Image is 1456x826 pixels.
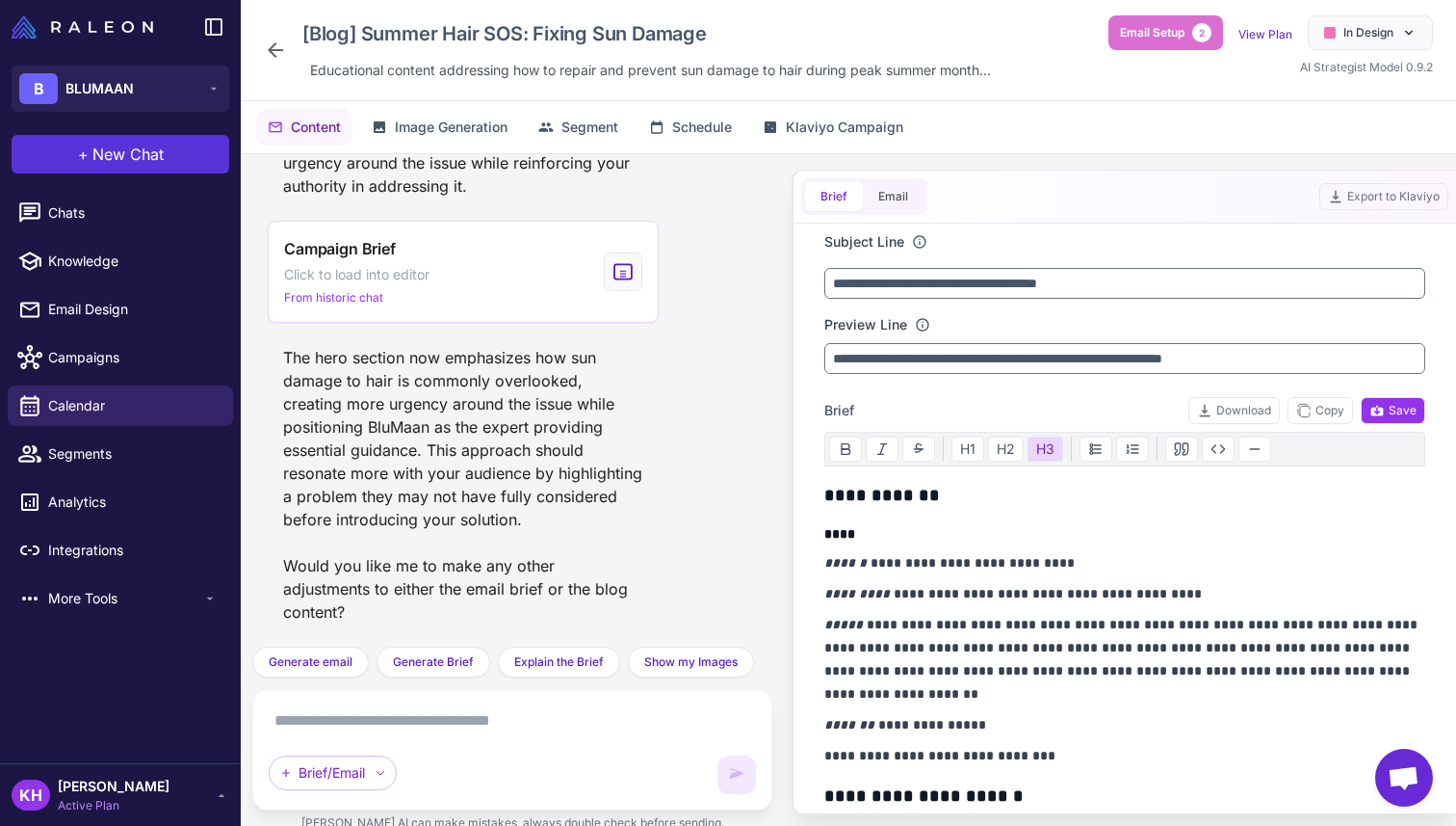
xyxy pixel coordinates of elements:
span: Email Design [48,299,218,320]
span: + [78,143,89,166]
span: Generate email [269,653,352,671]
button: Copy [1287,397,1353,424]
a: Chats [8,193,233,233]
div: Brief/Email [269,756,397,790]
button: +New Chat [12,135,229,173]
button: Content [256,109,352,146]
span: Click to load into editor [284,264,429,285]
span: Copy [1296,402,1344,419]
button: H1 [951,437,984,462]
button: Segment [527,109,630,146]
label: Preview Line [824,314,907,335]
span: Campaigns [48,347,218,368]
button: Generate email [252,647,369,678]
span: AI Strategist Model 0.9.2 [1300,60,1433,74]
span: Educational content addressing how to repair and prevent sun damage to hair during peak summer mo... [310,60,991,81]
button: Download [1188,397,1280,424]
span: Explain the Brief [514,653,604,671]
span: Calendar [48,395,218,416]
div: Click to edit campaign name [295,15,999,52]
a: Email Design [8,289,233,330]
button: BBLUMAAN [12,66,229,112]
button: H2 [988,437,1024,462]
span: Schedule [672,117,732,138]
span: Generate Brief [393,653,474,671]
a: Campaigns [8,337,233,378]
span: Content [291,117,341,138]
button: Generate Brief [377,647,490,678]
div: Click to edit description [302,56,999,85]
button: Email Setup2 [1108,15,1223,50]
button: Save [1361,397,1425,424]
a: Open chat [1375,749,1433,807]
button: Explain the Brief [498,647,620,678]
label: Subject Line [824,231,904,253]
span: BLUMAAN [65,78,134,99]
span: Chats [48,202,218,224]
span: Active Plan [58,797,169,814]
div: B [19,73,58,104]
button: Klaviyo Campaign [751,109,915,146]
span: [PERSON_NAME] [58,776,169,797]
button: Show my Images [628,647,754,678]
span: From historic chat [284,289,383,306]
a: View Plan [1238,27,1292,41]
button: Brief [805,182,863,211]
span: Klaviyo Campaign [786,117,903,138]
span: More Tools [48,588,202,609]
a: Calendar [8,386,233,426]
a: Knowledge [8,241,233,281]
span: Image Generation [395,117,507,138]
button: Schedule [637,109,743,146]
span: In Design [1343,24,1393,41]
button: Export to Klaviyo [1319,183,1448,210]
button: Image Generation [360,109,519,146]
button: Email [863,182,923,211]
div: KH [12,780,50,811]
span: Show my Images [644,653,738,671]
button: H3 [1027,437,1063,462]
span: Segments [48,443,218,465]
span: Save [1369,402,1417,419]
div: The hero section now emphasizes how sun damage to hair is commonly overlooked, creating more urge... [268,338,659,631]
a: Integrations [8,530,233,571]
span: Integrations [48,540,218,561]
img: Raleon Logo [12,15,153,39]
span: Segment [561,117,618,138]
span: Email Setup [1120,24,1184,41]
a: Segments [8,434,233,474]
span: Knowledge [48,251,218,272]
span: Analytics [48,492,218,513]
span: New Chat [92,143,164,166]
a: Analytics [8,482,233,522]
span: Campaign Brief [284,237,396,260]
span: Brief [824,400,854,421]
span: 2 [1192,23,1211,42]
